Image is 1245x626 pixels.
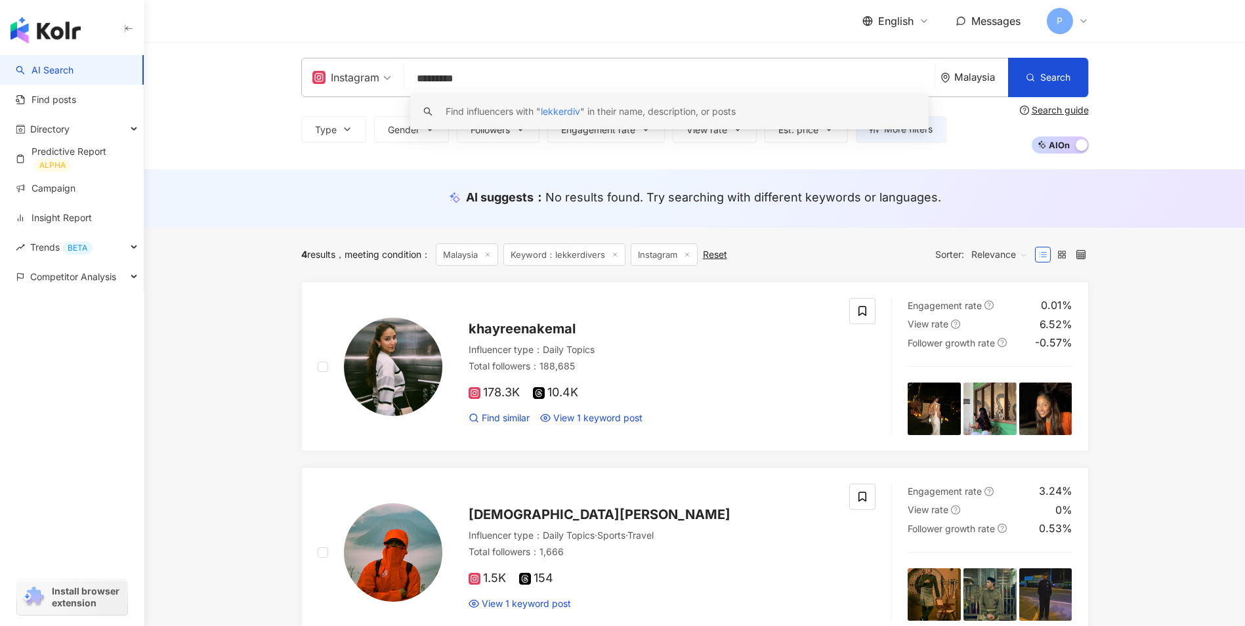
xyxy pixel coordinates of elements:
[998,524,1007,533] span: question-circle
[1039,484,1072,498] div: 3.24%
[951,505,960,514] span: question-circle
[1035,335,1072,350] div: -0.57%
[627,530,654,541] span: Travel
[908,486,982,497] span: Engagement rate
[301,282,1089,451] a: KOL AvatarkhayreenakemalInfluencer type：Daily TopicsTotal followers：188,685178.3K10.4KFind simila...
[673,116,757,142] button: View rate
[457,116,539,142] button: Followers
[388,125,419,135] span: Gender
[344,503,442,602] img: KOL Avatar
[16,145,133,172] a: Predictive ReportALPHA
[543,344,595,355] span: Daily Topics
[545,190,941,204] span: No results found. Try searching with different keywords or languages.
[908,383,961,436] img: post-image
[984,487,994,496] span: question-circle
[856,116,946,142] button: More filters
[471,125,510,135] span: Followers
[519,572,553,585] span: 154
[1055,503,1072,517] div: 0%
[1019,383,1072,436] img: post-image
[971,244,1028,265] span: Relevance
[908,523,995,534] span: Follower growth rate
[971,14,1021,28] span: Messages
[21,587,46,608] img: chrome extension
[301,249,335,260] div: results
[908,300,982,311] span: Engagement rate
[344,318,442,416] img: KOL Avatar
[878,14,914,28] span: English
[301,249,307,260] span: 4
[482,597,571,610] span: View 1 keyword post
[561,125,635,135] span: Engagement rate
[1020,106,1029,115] span: question-circle
[335,249,431,260] span: meeting condition ：
[469,529,834,542] div: Influencer type ：
[469,386,520,400] span: 178.3K
[553,411,643,425] span: View 1 keyword post
[466,189,941,205] div: AI suggests ：
[30,232,93,262] span: Trends
[469,411,530,425] a: Find similar
[908,568,961,621] img: post-image
[16,182,75,195] a: Campaign
[935,244,1035,265] div: Sorter:
[315,125,337,135] span: Type
[1039,521,1072,535] div: 0.53%
[52,585,123,609] span: Install browser extension
[312,67,379,88] div: Instagram
[16,64,74,77] a: searchAI Search
[62,241,93,255] div: BETA
[533,386,578,400] span: 10.4K
[482,411,530,425] span: Find similar
[469,321,576,337] span: khayreenakemal
[686,125,727,135] span: View rate
[543,530,595,541] span: Daily Topics
[595,530,597,541] span: ·
[436,243,498,266] span: Malaysia
[469,360,834,373] div: Total followers ： 188,685
[16,93,76,106] a: Find posts
[998,338,1007,347] span: question-circle
[631,243,698,266] span: Instagram
[11,17,81,43] img: logo
[908,337,995,348] span: Follower growth rate
[547,116,665,142] button: Engagement rate
[469,343,834,356] div: Influencer type ：
[1032,105,1089,115] div: Search guide
[703,249,727,260] div: Reset
[1041,298,1072,312] div: 0.01%
[908,504,948,515] span: View rate
[30,262,116,291] span: Competitor Analysis
[469,545,834,558] div: Total followers ： 1,666
[503,243,625,266] span: Keyword：lekkerdivers
[963,383,1017,436] img: post-image
[16,211,92,224] a: Insight Report
[963,568,1017,621] img: post-image
[940,73,950,83] span: environment
[17,579,127,615] a: chrome extensionInstall browser extension
[884,124,933,135] span: More filters
[597,530,625,541] span: Sports
[16,243,25,252] span: rise
[954,72,1008,83] div: Malaysia
[1019,568,1072,621] img: post-image
[625,530,627,541] span: ·
[30,114,70,144] span: Directory
[1057,14,1063,28] span: P
[765,116,848,142] button: Est. price
[1040,72,1070,83] span: Search
[908,318,948,329] span: View rate
[778,125,818,135] span: Est. price
[1040,317,1072,331] div: 6.52%
[540,411,643,425] a: View 1 keyword post
[951,320,960,329] span: question-circle
[469,597,571,610] a: View 1 keyword post
[1008,58,1088,97] button: Search
[374,116,449,142] button: Gender
[301,116,366,142] button: Type
[469,572,506,585] span: 1.5K
[469,507,730,522] span: [DEMOGRAPHIC_DATA][PERSON_NAME]
[984,301,994,310] span: question-circle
